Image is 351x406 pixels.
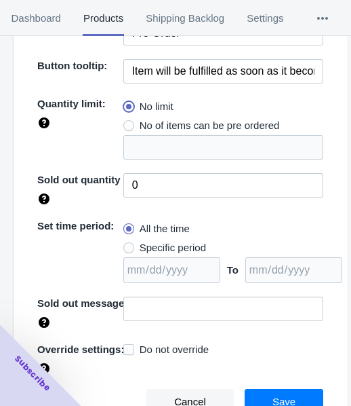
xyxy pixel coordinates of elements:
span: Subscribe [12,353,53,394]
span: Button tooltip: [37,60,107,71]
span: Set time period: [37,220,114,232]
span: Specific period [140,241,206,255]
span: Dashboard [11,1,61,36]
span: Sold out quantity [37,174,120,185]
span: Sold out message: [37,297,127,309]
span: No of items can be pre ordered [140,119,280,132]
span: Settings [247,1,284,36]
span: To [227,264,239,276]
span: No limit [140,100,173,113]
span: All the time [140,222,190,236]
span: Do not override [140,343,209,356]
button: More tabs [295,1,350,36]
span: Shipping Backlog [146,1,225,36]
span: Products [83,1,123,36]
span: Quantity limit: [37,98,106,109]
